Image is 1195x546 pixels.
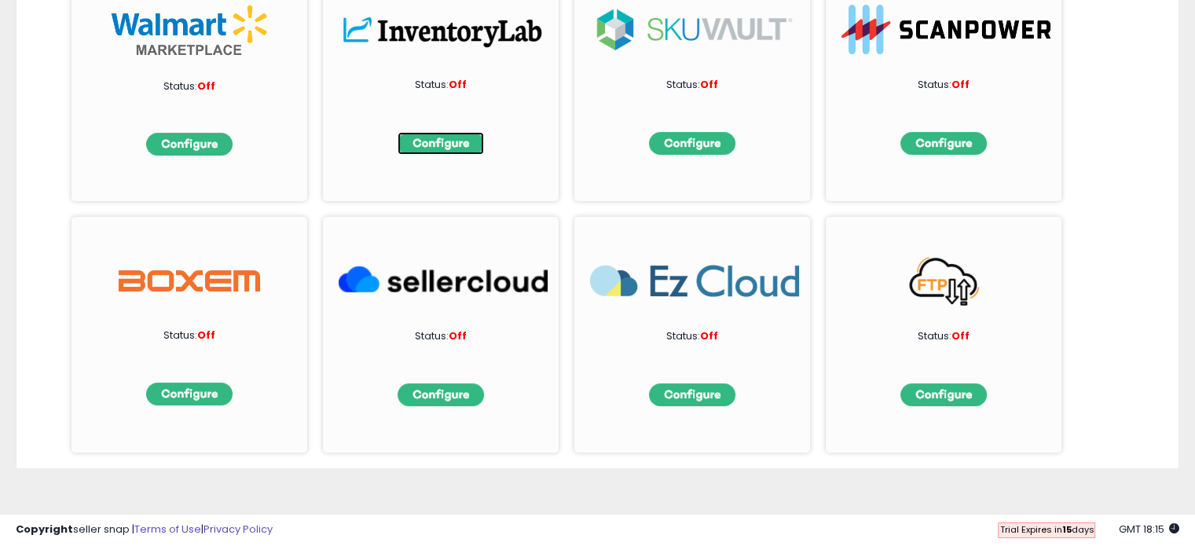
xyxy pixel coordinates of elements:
[900,132,987,155] img: configbtn.png
[146,383,233,405] img: configbtn.png
[449,77,467,92] span: Off
[16,522,73,537] strong: Copyright
[146,133,233,156] img: configbtn.png
[900,383,987,406] img: configbtn.png
[111,328,268,343] p: Status:
[119,256,260,306] img: Boxem Logo
[449,328,467,343] span: Off
[197,79,215,93] span: Off
[865,329,1022,344] p: Status:
[197,328,215,343] span: Off
[16,522,273,537] div: seller snap | |
[398,383,484,406] img: configbtn.png
[951,328,970,343] span: Off
[1119,522,1179,537] span: 2025-09-12 18:15 GMT
[614,78,771,93] p: Status:
[111,5,268,56] img: walmart_int.png
[339,5,548,54] img: inv.png
[999,523,1094,536] span: Trial Expires in days
[339,256,548,306] img: SellerCloud_266x63.png
[1061,523,1071,536] b: 15
[398,132,484,155] img: configbtn.png
[362,78,519,93] p: Status:
[590,256,799,306] img: EzCloud_266x63.png
[951,77,970,92] span: Off
[865,78,1022,93] p: Status:
[841,256,1050,306] img: FTP_266x63.png
[841,5,1050,54] img: ScanPower-logo.png
[362,329,519,344] p: Status:
[111,79,268,94] p: Status:
[134,522,201,537] a: Terms of Use
[649,383,735,406] img: configbtn.png
[700,77,718,92] span: Off
[590,5,799,54] img: sku.png
[649,132,735,155] img: configbtn.png
[614,329,771,344] p: Status:
[203,522,273,537] a: Privacy Policy
[700,328,718,343] span: Off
